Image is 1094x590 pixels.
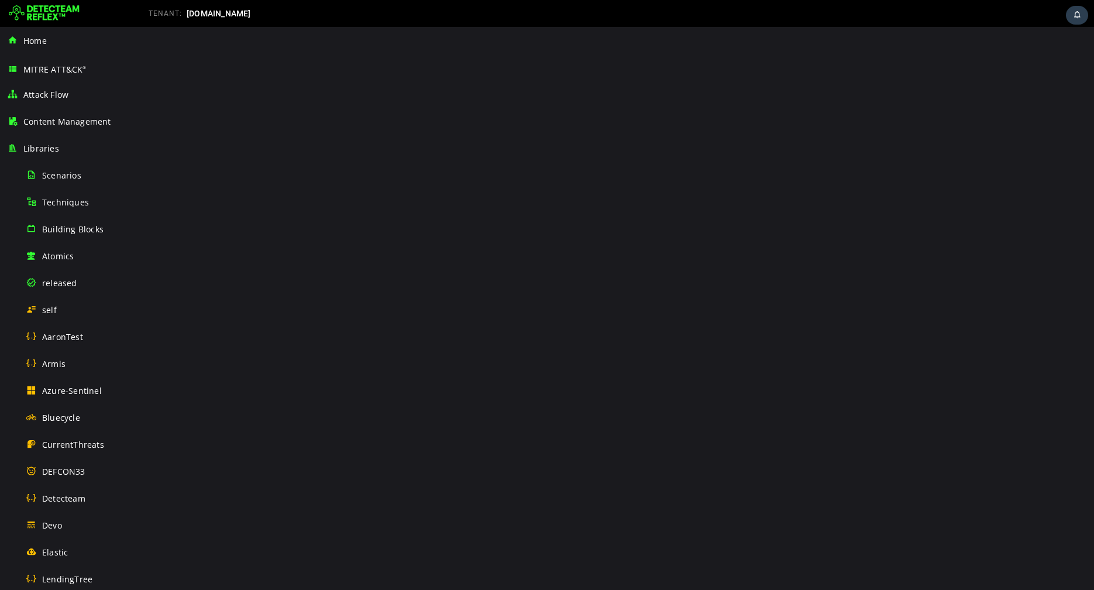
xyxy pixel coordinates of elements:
[42,385,102,396] span: Azure-Sentinel
[42,520,62,531] span: Devo
[42,251,74,262] span: Atomics
[42,439,104,450] span: CurrentThreats
[42,224,104,235] span: Building Blocks
[42,493,85,504] span: Detecteam
[23,89,68,100] span: Attack Flow
[23,143,59,154] span: Libraries
[42,197,89,208] span: Techniques
[42,412,80,423] span: Bluecycle
[23,64,87,75] span: MITRE ATT&CK
[82,65,86,70] sup: ®
[42,466,85,477] span: DEFCON33
[42,277,77,289] span: released
[1066,6,1088,25] div: Task Notifications
[42,574,92,585] span: LendingTree
[23,35,47,46] span: Home
[42,331,83,342] span: AaronTest
[9,4,80,23] img: Detecteam logo
[42,547,68,558] span: Elastic
[149,9,182,18] span: TENANT:
[42,304,57,315] span: self
[42,170,81,181] span: Scenarios
[42,358,66,369] span: Armis
[187,9,251,18] span: [DOMAIN_NAME]
[23,116,111,127] span: Content Management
